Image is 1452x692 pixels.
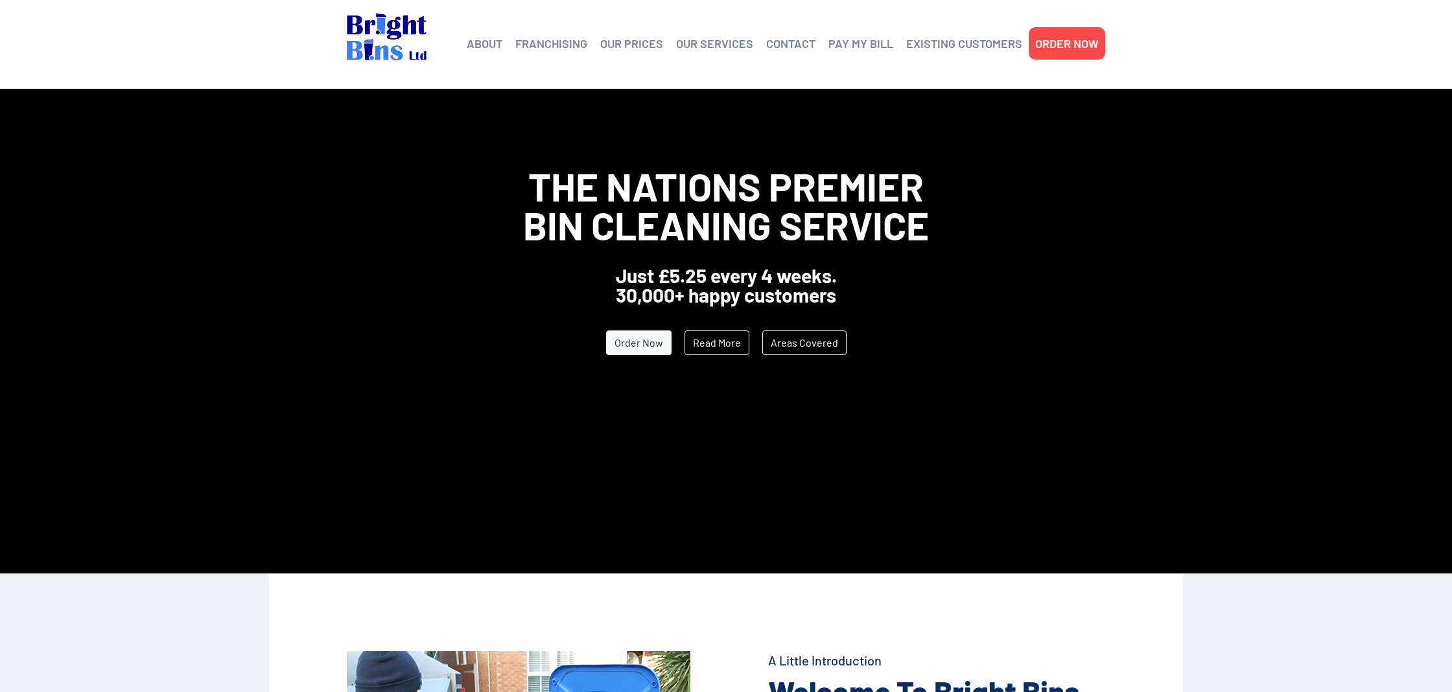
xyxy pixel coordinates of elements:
a: CONTACT [766,34,815,53]
span: The Nations Premier Bin Cleaning Service [523,163,929,248]
a: ABOUT [467,34,502,53]
a: OUR PRICES [600,34,663,53]
a: FRANCHISING [515,34,587,53]
a: PAY MY BILL [828,34,893,53]
a: EXISTING CUSTOMERS [906,34,1022,53]
a: OUR SERVICES [676,34,753,53]
a: ORDER NOW [1035,34,1099,53]
a: Order Now [606,330,672,355]
a: Areas Covered [762,330,847,355]
a: Read More [685,330,749,355]
h4: A Little Introduction [768,651,1105,669]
